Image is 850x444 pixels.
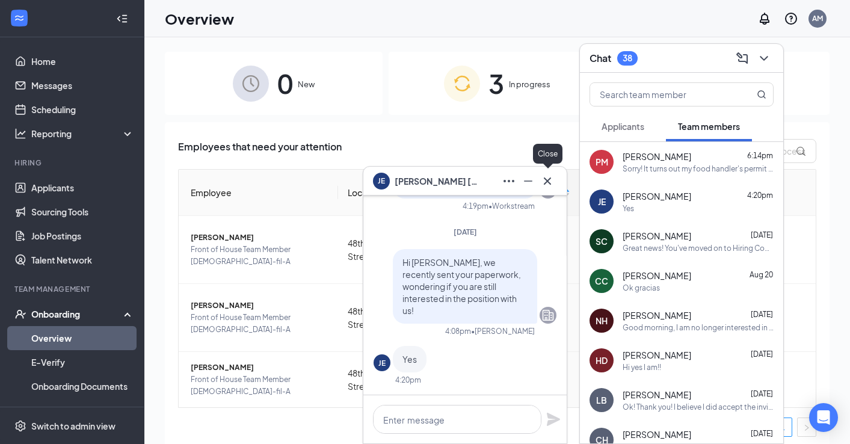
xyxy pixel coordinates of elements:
[191,362,328,374] span: [PERSON_NAME]
[395,375,421,385] div: 4:20pm
[521,174,535,188] svg: Minimize
[623,362,661,372] div: Hi yes I am!!
[538,171,557,191] button: Cross
[623,270,691,282] span: [PERSON_NAME]
[463,201,488,211] div: 4:19pm
[533,144,562,164] div: Close
[31,326,134,350] a: Overview
[750,270,773,279] span: Aug 20
[590,83,733,106] input: Search team member
[678,121,740,132] span: Team members
[747,151,773,160] span: 6:14pm
[596,315,608,327] div: NH
[338,284,409,352] td: 48th & O Street
[14,420,26,432] svg: Settings
[31,224,134,248] a: Job Postings
[751,230,773,239] span: [DATE]
[596,394,607,406] div: LB
[757,51,771,66] svg: ChevronDown
[191,300,328,312] span: [PERSON_NAME]
[623,283,660,293] div: Ok gracias
[754,49,774,68] button: ChevronDown
[191,232,328,244] span: [PERSON_NAME]
[31,248,134,272] a: Talent Network
[602,121,644,132] span: Applicants
[784,11,798,26] svg: QuestionInfo
[338,352,409,407] td: 48th & O Street
[165,8,234,29] h1: Overview
[31,200,134,224] a: Sourcing Tools
[471,326,535,336] span: • [PERSON_NAME]
[596,354,608,366] div: HD
[540,174,555,188] svg: Cross
[499,171,519,191] button: Ellipses
[812,13,823,23] div: AM
[116,13,128,25] svg: Collapse
[509,78,550,90] span: In progress
[14,284,132,294] div: Team Management
[757,11,772,26] svg: Notifications
[31,73,134,97] a: Messages
[454,227,477,236] span: [DATE]
[31,308,124,320] div: Onboarding
[751,389,773,398] span: [DATE]
[519,171,538,191] button: Minimize
[14,158,132,168] div: Hiring
[488,63,504,104] span: 3
[623,243,774,253] div: Great news! You've moved on to Hiring Complete, the next stage of the application. We'll reach ou...
[623,322,774,333] div: Good morning, I am no longer interested in the position. Thank you
[623,190,691,202] span: [PERSON_NAME]
[31,398,134,422] a: Activity log
[797,418,816,437] li: Next Page
[623,150,691,162] span: [PERSON_NAME]
[733,49,752,68] button: ComposeMessage
[623,53,632,63] div: 38
[623,389,691,401] span: [PERSON_NAME]
[14,308,26,320] svg: UserCheck
[623,349,691,361] span: [PERSON_NAME]
[751,350,773,359] span: [DATE]
[179,170,338,216] th: Employee
[735,51,750,66] svg: ComposeMessage
[757,90,766,99] svg: MagnifyingGlass
[31,176,134,200] a: Applicants
[488,201,535,211] span: • Workstream
[797,418,816,437] button: right
[14,128,26,140] svg: Analysis
[402,257,521,316] span: Hi [PERSON_NAME], we recently sent your paperwork, wondering if you are still interested in the p...
[178,139,342,163] span: Employees that need your attention
[598,196,606,208] div: JE
[445,326,471,336] div: 4:08pm
[402,354,417,365] span: Yes
[31,350,134,374] a: E-Verify
[502,174,516,188] svg: Ellipses
[338,216,409,284] td: 48th & O Street
[590,52,611,65] h3: Chat
[623,230,691,242] span: [PERSON_NAME]
[31,49,134,73] a: Home
[13,12,25,24] svg: WorkstreamLogo
[809,403,838,432] div: Open Intercom Messenger
[277,63,293,104] span: 0
[31,97,134,122] a: Scheduling
[623,309,691,321] span: [PERSON_NAME]
[546,412,561,427] svg: Plane
[31,420,115,432] div: Switch to admin view
[623,402,774,412] div: Ok! Thank you! I believe I did accept the invitation to [PERSON_NAME]. I can see it!
[803,424,810,431] span: right
[596,156,608,168] div: PM
[541,308,555,322] svg: Company
[751,429,773,438] span: [DATE]
[596,235,608,247] div: SC
[751,310,773,319] span: [DATE]
[31,374,134,398] a: Onboarding Documents
[191,244,328,268] span: Front of House Team Member [DEMOGRAPHIC_DATA]-fil-A
[298,78,315,90] span: New
[747,191,773,200] span: 4:20pm
[31,128,135,140] div: Reporting
[378,358,386,368] div: JE
[191,312,328,336] span: Front of House Team Member [DEMOGRAPHIC_DATA]-fil-A
[623,428,691,440] span: [PERSON_NAME]
[395,174,479,188] span: [PERSON_NAME] [PERSON_NAME]
[623,164,774,174] div: Sorry! It turns out my food handler's permit just expired recently. I am on the website trying to...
